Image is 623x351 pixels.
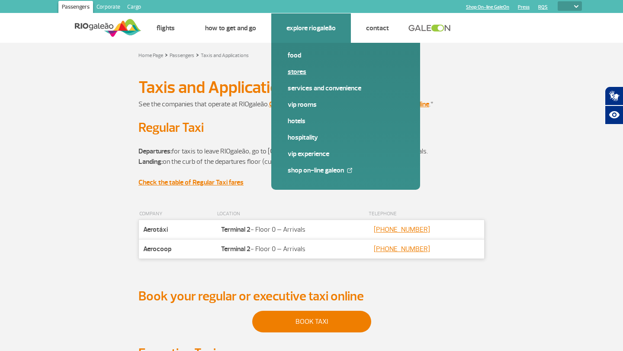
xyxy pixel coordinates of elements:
a: RQS [538,4,548,10]
h2: Regular Taxi [138,120,485,136]
a: How to get and go [205,24,256,32]
img: External Link Icon [347,168,352,173]
button: Abrir recursos assistivos. [605,105,623,124]
a: Check the table of Regular Taxi fares [138,178,244,187]
th: LOCATION [217,208,368,220]
a: Passengers [170,52,194,59]
a: Explore RIOgaleão [286,24,336,32]
p: See the companies that operate at RIOgaleão. .* [138,99,485,109]
a: Hotels [288,116,404,126]
a: Taxis and Applications [201,52,249,59]
strong: Terminal 2 [221,245,250,253]
a: > [165,50,168,60]
a: BOOK TAXI [252,311,371,332]
a: Services and Convenience [288,83,404,93]
a: Press [518,4,530,10]
p: on the curb of the departures floor (curb) of [GEOGRAPHIC_DATA]. [138,156,485,188]
strong: Aerocoop [143,245,171,253]
a: [PHONE_NUMBER] [374,225,430,234]
a: Shop On-line GaleOn [288,166,404,175]
a: Stores [288,67,404,77]
h2: Book your regular or executive taxi online [138,288,485,304]
a: Food [288,51,404,60]
strong: Terminal 2 [221,225,250,234]
h1: Taxis and Applications [138,80,485,95]
th: COMPANY [139,208,217,220]
th: TELEPHONE [368,208,485,220]
a: Home Page [138,52,163,59]
a: Corporate [93,1,124,15]
a: Click here and book your regular or executive taxi online [269,100,429,108]
a: Hospitality [288,133,404,142]
strong: Departures: [138,147,172,156]
a: VIP Experience [288,149,404,159]
a: Passengers [58,1,93,15]
a: > [196,50,199,60]
p: for taxis to leave RIOgaleão, go to [GEOGRAPHIC_DATA], door A, next to domestic arrivals. [138,146,485,156]
a: VIP Rooms [288,100,404,109]
a: Flights [157,24,175,32]
a: Shop On-line GaleOn [466,4,509,10]
a: Cargo [124,1,145,15]
a: Contact [366,24,389,32]
strong: Aerotáxi [143,225,168,234]
button: Abrir tradutor de língua de sinais. [605,86,623,105]
strong: Landing: [138,157,163,166]
td: - Floor 0 – Arrivals [217,220,368,239]
div: Plugin de acessibilidade da Hand Talk. [605,86,623,124]
a: [PHONE_NUMBER] [374,245,430,253]
td: - Floor 0 – Arrivals [217,239,368,259]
